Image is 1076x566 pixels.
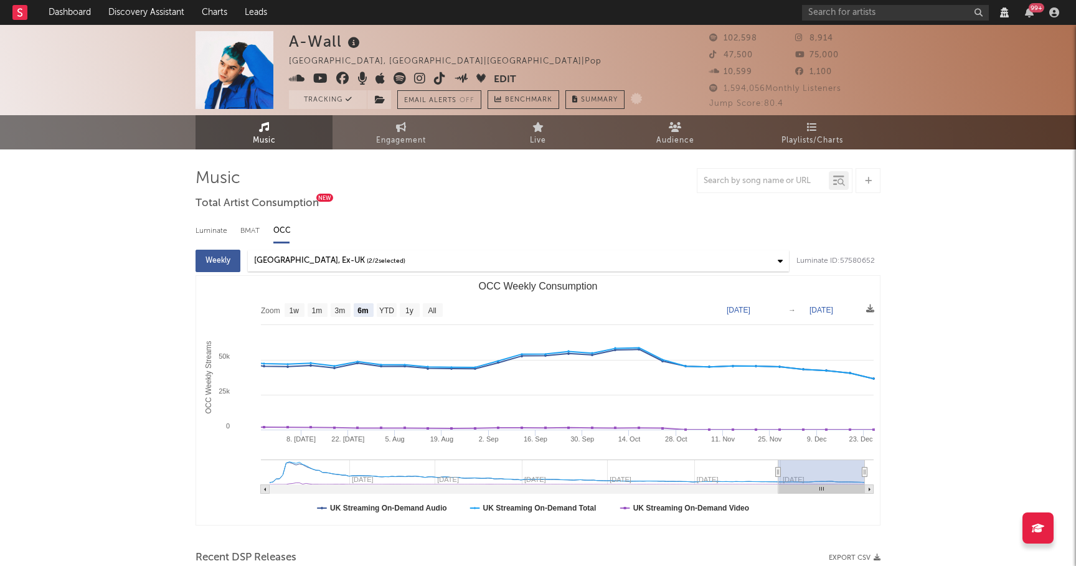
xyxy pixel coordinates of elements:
text: UK Streaming On-Demand Audio [330,504,447,512]
div: Luminate ID: 57580652 [796,253,880,268]
button: Email AlertsOff [397,90,481,109]
svg: OCC Weekly Consumption [196,276,880,525]
span: 47,500 [709,51,753,59]
button: Tracking [289,90,367,109]
div: [GEOGRAPHIC_DATA], [GEOGRAPHIC_DATA] | [GEOGRAPHIC_DATA] | Pop [289,54,630,69]
text: YTD [379,306,394,315]
a: Music [196,115,333,149]
text: → [788,306,796,314]
text: 30. Sep [570,435,594,443]
span: Playlists/Charts [781,133,843,148]
text: All [428,306,436,315]
text: UK Streaming On-Demand Video [633,504,749,512]
span: Live [530,133,546,148]
text: 9. Dec [807,435,827,443]
div: Luminate [196,220,228,242]
button: Summary [565,90,625,109]
text: 23. Dec [849,435,873,443]
text: 2. Sep [479,435,499,443]
text: [DATE] [809,306,833,314]
text: [DATE] [727,306,750,314]
span: 10,599 [709,68,752,76]
a: Engagement [333,115,470,149]
text: 8. [DATE] [286,435,316,443]
text: 11. Nov [711,435,735,443]
span: 75,000 [795,51,839,59]
div: [GEOGRAPHIC_DATA], Ex-UK [254,253,365,268]
text: 19. Aug [430,435,453,443]
span: Total Artist Consumption [196,196,319,211]
span: Jump Score: 80.4 [709,100,783,108]
text: 1m [312,306,323,315]
span: 1,594,056 Monthly Listeners [709,85,841,93]
span: 1,100 [795,68,832,76]
a: Audience [606,115,743,149]
span: Benchmark [505,93,552,108]
div: New [316,194,333,202]
button: Edit [494,72,516,88]
span: 8,914 [795,34,833,42]
text: 25. Nov [758,435,781,443]
text: OCC Weekly Streams [204,341,213,413]
span: Music [253,133,276,148]
a: Playlists/Charts [743,115,880,149]
a: Benchmark [488,90,559,109]
button: 99+ [1025,7,1034,17]
div: OCC [273,220,290,242]
span: Audience [656,133,694,148]
text: 14. Oct [618,435,640,443]
text: 1y [405,306,413,315]
div: BMAT [240,220,261,242]
text: 5. Aug [385,435,404,443]
text: UK Streaming On-Demand Total [483,504,597,512]
div: A-Wall [289,31,363,52]
div: Weekly [196,250,240,272]
text: 22. [DATE] [331,435,364,443]
text: 50k [219,352,230,360]
text: 25k [219,387,230,395]
text: 6m [357,306,368,315]
text: 1w [290,306,300,315]
span: Recent DSP Releases [196,550,296,565]
text: OCC Weekly Consumption [479,281,598,291]
text: 28. Oct [665,435,687,443]
text: 16. Sep [524,435,547,443]
input: Search by song name or URL [697,176,829,186]
span: ( 2 / 2 selected) [367,253,405,268]
text: 0 [226,422,230,430]
span: Engagement [376,133,426,148]
input: Search for artists [802,5,989,21]
em: Off [460,97,474,104]
a: Live [470,115,606,149]
button: Export CSV [829,554,880,562]
text: 3m [335,306,346,315]
span: 102,598 [709,34,757,42]
span: Summary [581,97,618,103]
div: 99 + [1029,3,1044,12]
text: Zoom [261,306,280,315]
